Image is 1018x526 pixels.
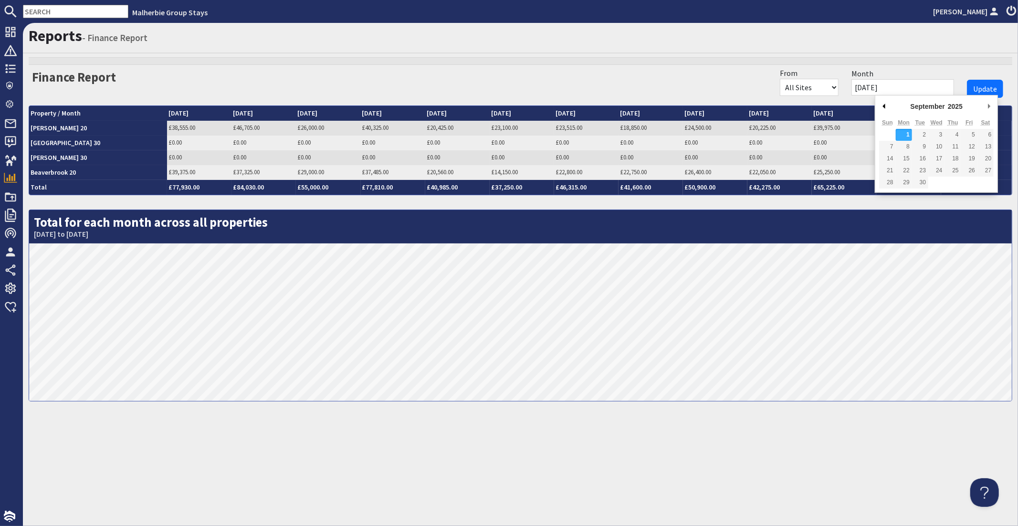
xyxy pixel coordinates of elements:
a: £0.00 [749,153,762,161]
a: £37,485.00 [362,168,389,176]
th: [DATE] [554,106,619,121]
a: £20,225.00 [749,124,776,132]
a: £0.00 [168,153,182,161]
button: 21 [879,165,895,177]
a: £14,150.00 [491,168,518,176]
button: 12 [961,141,977,153]
input: SEARCH [23,5,128,18]
a: Malherbie Group Stays [132,8,208,17]
abbr: Friday [966,119,973,126]
a: £0.00 [813,153,827,161]
a: £26,000.00 [297,124,324,132]
abbr: Wednesday [931,119,943,126]
button: 18 [945,153,961,165]
a: £0.00 [684,153,698,161]
th: £65,225.00 [812,180,876,195]
a: £25,250.00 [813,168,840,176]
a: £26,400.00 [684,168,711,176]
a: £20,560.00 [427,168,453,176]
th: Total [29,180,167,195]
a: £0.00 [297,153,311,161]
button: 13 [977,141,994,153]
button: 1 [896,129,912,141]
a: £46,705.00 [233,124,260,132]
button: 7 [879,141,895,153]
a: £0.00 [233,153,246,161]
a: [PERSON_NAME] [933,6,1001,17]
th: [DATE] [167,106,231,121]
a: £37,325.00 [233,168,260,176]
button: 26 [961,165,977,177]
th: [DATE] [683,106,747,121]
a: £22,750.00 [620,168,647,176]
a: £0.00 [556,138,569,147]
button: 11 [945,141,961,153]
small: [DATE] to [DATE] [34,230,1007,239]
a: £22,050.00 [749,168,776,176]
a: £0.00 [813,138,827,147]
button: 9 [912,141,928,153]
a: £0.00 [556,153,569,161]
a: £18,850.00 [620,124,647,132]
a: [GEOGRAPHIC_DATA] 30 [31,138,100,147]
a: £40,325.00 [362,124,389,132]
button: 27 [977,165,994,177]
button: 17 [928,153,945,165]
label: Month [851,68,873,79]
th: [DATE] [231,106,296,121]
a: £22,800.00 [556,168,582,176]
a: £23,515.00 [556,124,582,132]
button: 5 [961,129,977,141]
a: £38,555.00 [168,124,195,132]
th: [DATE] [490,106,554,121]
button: 19 [961,153,977,165]
th: [DATE] [296,106,360,121]
a: £0.00 [362,153,376,161]
a: £0.00 [168,138,182,147]
a: £20,425.00 [427,124,453,132]
a: £0.00 [233,138,246,147]
th: £77,930.00 [167,180,231,195]
abbr: Tuesday [915,119,925,126]
button: Next Month [984,99,994,114]
a: £0.00 [427,138,440,147]
label: From [780,67,798,79]
h2: Total for each month across all properties [29,210,1012,244]
a: £0.00 [362,138,376,147]
a: £0.00 [684,138,698,147]
button: 25 [945,165,961,177]
div: September [909,99,946,114]
button: 15 [896,153,912,165]
a: £39,975.00 [813,124,840,132]
a: £0.00 [620,153,633,161]
a: £24,500.00 [684,124,711,132]
button: 22 [896,165,912,177]
button: Previous Month [879,99,889,114]
button: 16 [912,153,928,165]
th: £77,810.00 [361,180,425,195]
div: 2025 [946,99,964,114]
button: 10 [928,141,945,153]
button: 23 [912,165,928,177]
th: £40,985.00 [425,180,490,195]
abbr: Sunday [882,119,893,126]
a: £23,100.00 [491,124,518,132]
a: £0.00 [749,138,762,147]
th: £37,250.00 [490,180,554,195]
th: £46,315.00 [554,180,619,195]
a: £0.00 [620,138,633,147]
button: 24 [928,165,945,177]
button: 4 [945,129,961,141]
th: £55,000.00 [296,180,360,195]
button: 8 [896,141,912,153]
th: [DATE] [425,106,490,121]
input: Start Day [851,79,954,95]
span: Update [973,84,997,94]
a: £39,375.00 [168,168,195,176]
a: Beaverbrook 20 [31,168,76,177]
button: 3 [928,129,945,141]
a: [PERSON_NAME] 30 [31,153,87,162]
th: [DATE] [619,106,683,121]
button: 14 [879,153,895,165]
abbr: Monday [898,119,910,126]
